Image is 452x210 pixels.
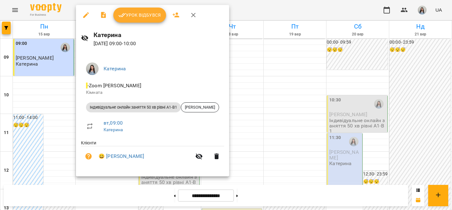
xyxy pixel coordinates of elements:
[104,120,123,126] a: вт , 09:00
[113,8,166,23] button: Урок відбувся
[94,40,224,47] p: [DATE] 09:00 - 10:00
[81,140,224,169] ul: Клієнти
[181,105,219,110] span: [PERSON_NAME]
[181,102,219,112] div: [PERSON_NAME]
[104,66,126,72] a: Катерина
[118,11,161,19] span: Урок відбувся
[81,149,96,164] button: Візит ще не сплачено. Додати оплату?
[99,153,144,160] a: 😀 [PERSON_NAME]
[104,127,123,132] a: Катерина
[86,105,181,110] span: Індивідуальне онлайн заняття 50 хв рівні А1-В1
[86,83,143,89] span: - Zoom [PERSON_NAME]
[86,89,219,96] p: Кімната
[86,62,99,75] img: 00729b20cbacae7f74f09ddf478bc520.jpg
[94,30,224,40] h6: Катерина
